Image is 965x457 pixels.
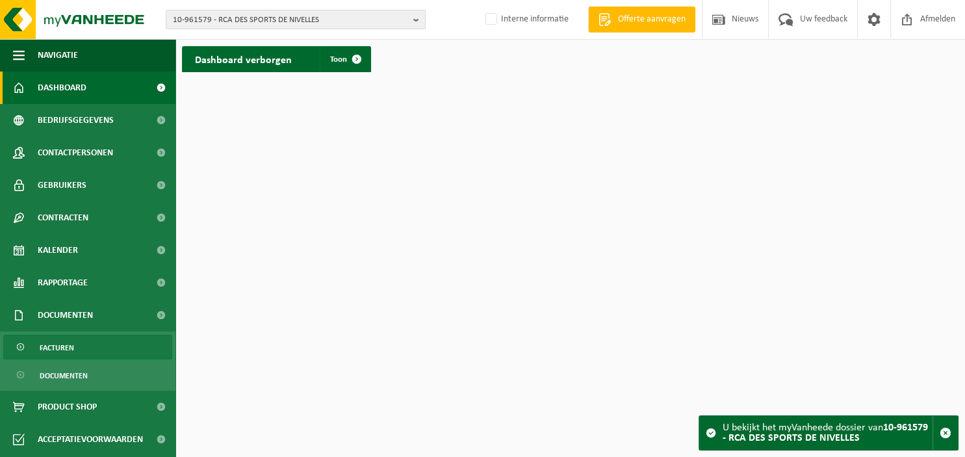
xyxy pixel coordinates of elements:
strong: 10-961579 - RCA DES SPORTS DE NIVELLES [723,423,928,443]
span: Contracten [38,202,88,234]
span: Navigatie [38,39,78,72]
span: Documenten [38,299,93,332]
span: Acceptatievoorwaarden [38,423,143,456]
span: Kalender [38,234,78,267]
a: Facturen [3,335,172,359]
span: Offerte aanvragen [615,13,689,26]
span: Facturen [40,335,74,360]
span: Product Shop [38,391,97,423]
span: Toon [330,55,347,64]
span: Dashboard [38,72,86,104]
label: Interne informatie [483,10,569,29]
span: Gebruikers [38,169,86,202]
button: 10-961579 - RCA DES SPORTS DE NIVELLES [166,10,426,29]
a: Toon [320,46,370,72]
div: U bekijkt het myVanheede dossier van [723,416,933,450]
h2: Dashboard verborgen [182,46,305,72]
a: Offerte aanvragen [588,7,695,33]
span: Contactpersonen [38,137,113,169]
span: Documenten [40,363,88,388]
span: Bedrijfsgegevens [38,104,114,137]
a: Documenten [3,363,172,387]
span: 10-961579 - RCA DES SPORTS DE NIVELLES [173,10,408,30]
span: Rapportage [38,267,88,299]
